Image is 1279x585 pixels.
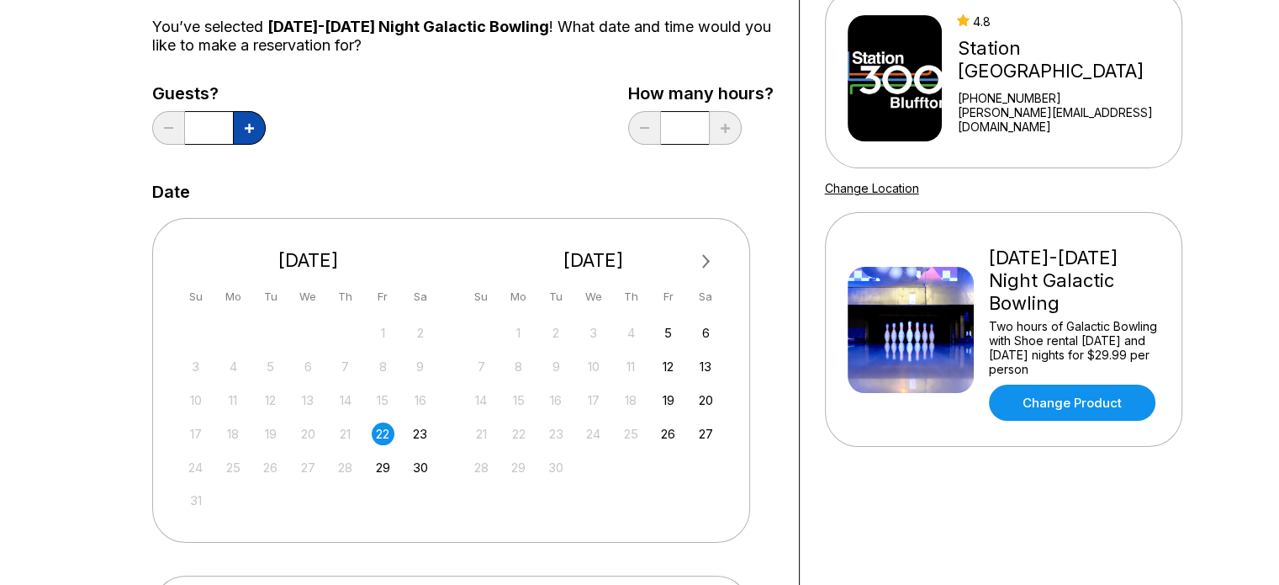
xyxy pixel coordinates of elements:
[848,15,943,141] img: Station 300 Bluffton
[178,249,439,272] div: [DATE]
[182,320,435,513] div: month 2025-08
[957,91,1174,105] div: [PHONE_NUMBER]
[152,84,266,103] label: Guests?
[545,423,568,445] div: Not available Tuesday, September 23rd, 2025
[957,105,1174,134] a: [PERSON_NAME][EMAIL_ADDRESS][DOMAIN_NAME]
[620,389,642,412] div: Not available Thursday, September 18th, 2025
[657,355,679,378] div: Choose Friday, September 12th, 2025
[184,423,207,445] div: Not available Sunday, August 17th, 2025
[507,423,530,445] div: Not available Monday, September 22nd, 2025
[372,456,394,479] div: Choose Friday, August 29th, 2025
[334,285,357,308] div: Th
[620,322,642,344] div: Not available Thursday, September 4th, 2025
[372,322,394,344] div: Not available Friday, August 1st, 2025
[222,285,245,308] div: Mo
[409,456,431,479] div: Choose Saturday, August 30th, 2025
[693,248,720,275] button: Next Month
[657,423,679,445] div: Choose Friday, September 26th, 2025
[297,389,320,412] div: Not available Wednesday, August 13th, 2025
[582,423,605,445] div: Not available Wednesday, September 24th, 2025
[989,385,1155,421] a: Change Product
[463,249,724,272] div: [DATE]
[825,181,919,195] a: Change Location
[409,389,431,412] div: Not available Saturday, August 16th, 2025
[372,389,394,412] div: Not available Friday, August 15th, 2025
[582,355,605,378] div: Not available Wednesday, September 10th, 2025
[259,423,282,445] div: Not available Tuesday, August 19th, 2025
[695,423,717,445] div: Choose Saturday, September 27th, 2025
[470,456,493,479] div: Not available Sunday, September 28th, 2025
[334,423,357,445] div: Not available Thursday, August 21st, 2025
[957,14,1174,29] div: 4.8
[545,322,568,344] div: Not available Tuesday, September 2nd, 2025
[628,84,774,103] label: How many hours?
[620,285,642,308] div: Th
[259,355,282,378] div: Not available Tuesday, August 5th, 2025
[184,456,207,479] div: Not available Sunday, August 24th, 2025
[297,355,320,378] div: Not available Wednesday, August 6th, 2025
[409,355,431,378] div: Not available Saturday, August 9th, 2025
[259,456,282,479] div: Not available Tuesday, August 26th, 2025
[657,389,679,412] div: Choose Friday, September 19th, 2025
[372,355,394,378] div: Not available Friday, August 8th, 2025
[545,456,568,479] div: Not available Tuesday, September 30th, 2025
[470,355,493,378] div: Not available Sunday, September 7th, 2025
[297,456,320,479] div: Not available Wednesday, August 27th, 2025
[695,322,717,344] div: Choose Saturday, September 6th, 2025
[507,322,530,344] div: Not available Monday, September 1st, 2025
[334,355,357,378] div: Not available Thursday, August 7th, 2025
[695,285,717,308] div: Sa
[409,285,431,308] div: Sa
[848,267,974,393] img: Friday-Saturday Night Galactic Bowling
[582,285,605,308] div: We
[545,285,568,308] div: Tu
[989,319,1160,376] div: Two hours of Galactic Bowling with Shoe rental [DATE] and [DATE] nights for $29.99 per person
[695,355,717,378] div: Choose Saturday, September 13th, 2025
[372,423,394,445] div: Choose Friday, August 22nd, 2025
[470,285,493,308] div: Su
[184,355,207,378] div: Not available Sunday, August 3rd, 2025
[222,389,245,412] div: Not available Monday, August 11th, 2025
[259,389,282,412] div: Not available Tuesday, August 12th, 2025
[222,355,245,378] div: Not available Monday, August 4th, 2025
[620,355,642,378] div: Not available Thursday, September 11th, 2025
[545,389,568,412] div: Not available Tuesday, September 16th, 2025
[695,389,717,412] div: Choose Saturday, September 20th, 2025
[222,423,245,445] div: Not available Monday, August 18th, 2025
[657,322,679,344] div: Choose Friday, September 5th, 2025
[620,423,642,445] div: Not available Thursday, September 25th, 2025
[957,37,1174,82] div: Station [GEOGRAPHIC_DATA]
[545,355,568,378] div: Not available Tuesday, September 9th, 2025
[470,423,493,445] div: Not available Sunday, September 21st, 2025
[507,285,530,308] div: Mo
[334,389,357,412] div: Not available Thursday, August 14th, 2025
[657,285,679,308] div: Fr
[297,285,320,308] div: We
[470,389,493,412] div: Not available Sunday, September 14th, 2025
[409,322,431,344] div: Not available Saturday, August 2nd, 2025
[152,183,190,201] label: Date
[582,322,605,344] div: Not available Wednesday, September 3rd, 2025
[468,320,720,479] div: month 2025-09
[267,18,549,35] span: [DATE]-[DATE] Night Galactic Bowling
[334,456,357,479] div: Not available Thursday, August 28th, 2025
[582,389,605,412] div: Not available Wednesday, September 17th, 2025
[409,423,431,445] div: Choose Saturday, August 23rd, 2025
[152,18,774,55] div: You’ve selected ! What date and time would you like to make a reservation for?
[507,456,530,479] div: Not available Monday, September 29th, 2025
[184,285,207,308] div: Su
[259,285,282,308] div: Tu
[297,423,320,445] div: Not available Wednesday, August 20th, 2025
[507,389,530,412] div: Not available Monday, September 15th, 2025
[222,456,245,479] div: Not available Monday, August 25th, 2025
[372,285,394,308] div: Fr
[989,247,1160,315] div: [DATE]-[DATE] Night Galactic Bowling
[507,355,530,378] div: Not available Monday, September 8th, 2025
[184,389,207,412] div: Not available Sunday, August 10th, 2025
[184,489,207,512] div: Not available Sunday, August 31st, 2025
